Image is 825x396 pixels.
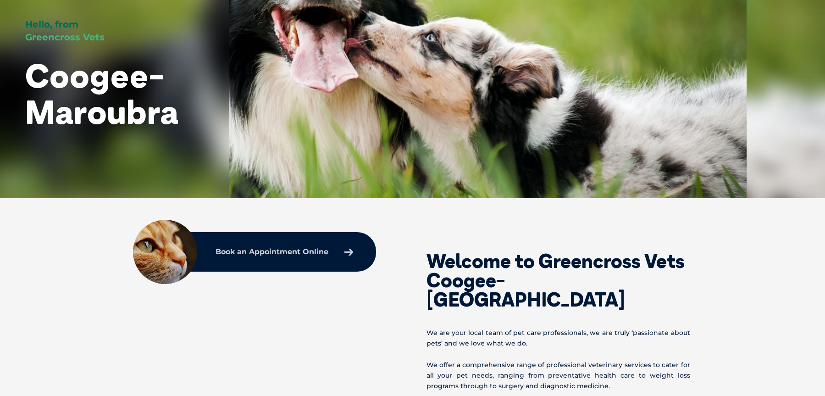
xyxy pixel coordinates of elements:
[25,32,105,43] span: Greencross Vets
[426,328,690,349] p: We are your local team of pet care professionals, we are truly ‘passionate about pets’ and we lov...
[25,57,204,130] h1: Coogee-Maroubra
[216,248,328,256] p: Book an Appointment Online
[211,244,358,260] a: Book an Appointment Online
[426,251,690,309] h2: Welcome to Greencross Vets Coogee-[GEOGRAPHIC_DATA]
[426,360,690,392] p: We offer a comprehensive range of professional veterinary services to cater for all your pet need...
[25,19,78,30] span: Hello, from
